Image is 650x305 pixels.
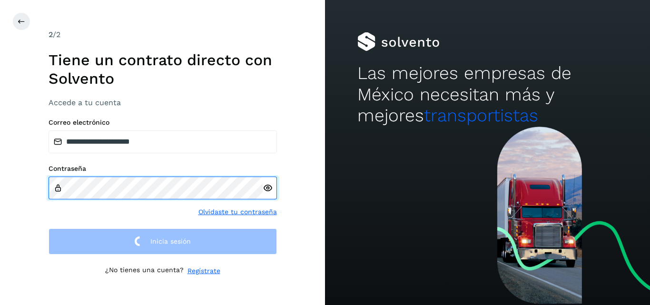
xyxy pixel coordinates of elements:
p: ¿No tienes una cuenta? [105,266,184,276]
h3: Accede a tu cuenta [49,98,277,107]
h2: Las mejores empresas de México necesitan más y mejores [357,63,617,126]
label: Correo electrónico [49,118,277,127]
a: Regístrate [187,266,220,276]
h1: Tiene un contrato directo con Solvento [49,51,277,88]
label: Contraseña [49,165,277,173]
span: 2 [49,30,53,39]
span: transportistas [424,105,538,126]
button: Inicia sesión [49,228,277,255]
a: Olvidaste tu contraseña [198,207,277,217]
div: /2 [49,29,277,40]
span: Inicia sesión [150,238,191,245]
